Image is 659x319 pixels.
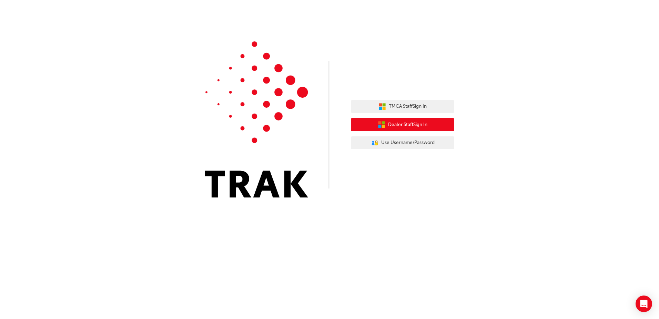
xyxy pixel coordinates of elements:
span: Use Username/Password [381,139,435,147]
span: Dealer Staff Sign In [388,121,427,129]
button: Dealer StaffSign In [351,118,454,131]
img: Trak [205,41,308,197]
div: Open Intercom Messenger [636,296,652,312]
span: TMCA Staff Sign In [389,103,427,110]
button: TMCA StaffSign In [351,100,454,113]
button: Use Username/Password [351,136,454,149]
